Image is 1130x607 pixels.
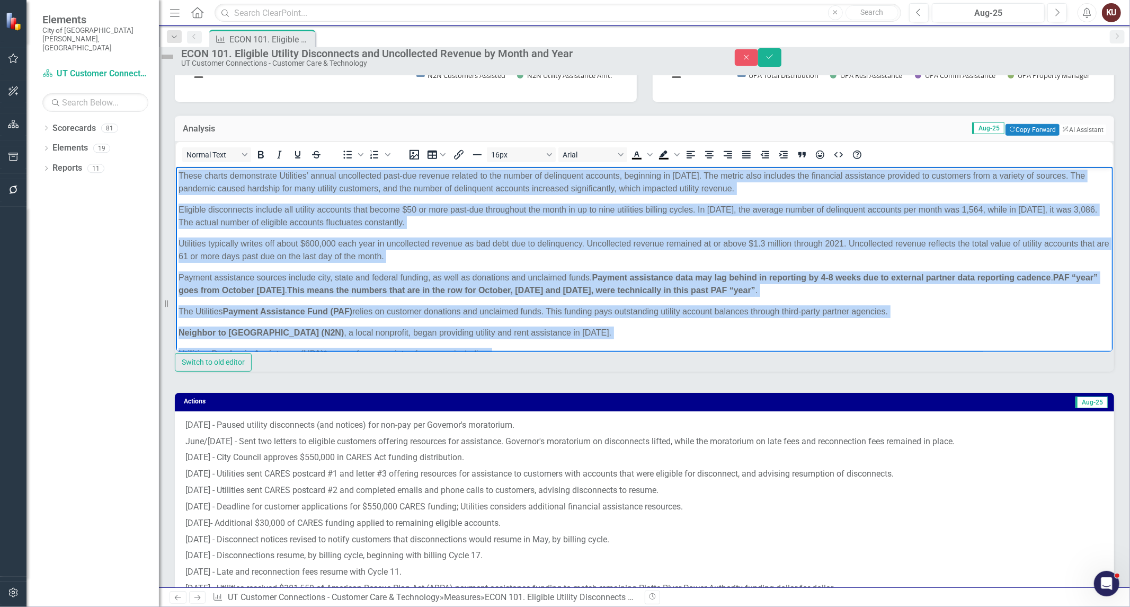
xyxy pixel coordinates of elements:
[972,122,1004,134] span: Aug-25
[185,482,1104,499] p: [DATE] - Utilities sent CARES postcard #2 and completed emails and phone calls to customers, advi...
[812,147,830,162] button: Emojis
[738,71,818,80] button: Show UPA Total Distribution
[185,419,1104,434] p: [DATE] - Paused utility disconnects (and notices) for non-pay per Governor's moratorium.
[1075,397,1108,408] span: Aug-25
[848,147,866,162] button: Help
[87,164,104,173] div: 11
[228,592,440,602] a: UT Customer Connections - Customer Care & Technology
[468,147,486,162] button: Horizontal line
[563,151,615,159] span: Arial
[1060,125,1106,135] button: AI Assistant
[932,3,1045,22] button: Aug-25
[444,592,481,602] a: Measures
[1006,124,1059,136] button: Copy Forward
[159,48,176,65] img: Not Defined
[93,144,110,153] div: 19
[252,147,270,162] button: Bold
[682,147,700,162] button: Align left
[185,548,1104,564] p: [DATE] - Disconnections resume, by billing cycle, beginning with billing Cycle 17.
[450,147,468,162] button: Insert/edit link
[1008,71,1090,80] button: Show UPA Property Manager
[101,124,118,133] div: 81
[830,71,903,80] button: Show UPA Resi Assistance
[405,147,423,162] button: Insert image
[212,592,636,604] div: » »
[3,182,148,191] strong: Utilities Pandemic Assistance (UPA)
[775,147,793,162] button: Increase indent
[52,142,88,154] a: Elements
[185,580,1104,597] p: [DATE] - Utilities received $381,550 of American Rescue Plan Act (ARPA) payment assistance fundin...
[42,68,148,80] a: UT Customer Connections - Customer Care & Technology
[936,7,1041,20] div: Aug-25
[185,466,1104,482] p: [DATE] - Utilities sent CARES postcard #1 and letter #3 offering resources for assistance to cust...
[52,122,96,135] a: Scorecards
[183,124,362,134] h3: Analysis
[185,532,1104,548] p: [DATE] - Disconnect notices revised to notify customers that disconnections would resume in May, ...
[42,13,148,26] span: Elements
[915,71,996,80] button: Show UPA Comm Assistance
[719,147,737,162] button: Align right
[793,147,811,162] button: Blockquote
[860,8,883,16] span: Search
[181,59,714,67] div: UT Customer Connections - Customer Care & Technology
[42,93,148,112] input: Search Below...
[52,162,82,174] a: Reports
[491,151,543,159] span: 16px
[176,167,1113,352] iframe: Rich Text Area
[185,564,1104,580] p: [DATE] - Late and reconnection fees resume with Cycle 11.
[485,592,794,602] div: ECON 101. Eligible Utility Disconnects and Uncollected Revenue by Month and Year
[1102,3,1121,22] button: KU
[229,33,313,46] div: ECON 101. Eligible Utility Disconnects and Uncollected Revenue by Month and Year
[830,147,848,162] button: HTML Editor
[756,147,774,162] button: Decrease indent
[185,434,1104,450] p: June/[DATE] - Sent two letters to eligible customers offering resources for assistance. Governor'...
[181,48,714,59] div: ECON 101. Eligible Utility Disconnects and Uncollected Revenue by Month and Year
[42,26,148,52] small: City of [GEOGRAPHIC_DATA][PERSON_NAME], [GEOGRAPHIC_DATA]
[184,398,548,405] h3: Actions
[424,147,449,162] button: Table
[655,147,681,162] div: Background color Black
[628,147,654,162] div: Text color Black
[417,71,505,80] button: Show N2N Customers Assisted
[175,353,252,372] button: Switch to old editor
[185,450,1104,466] p: [DATE] - City Council approves $550,000 in CARES Act funding distribution.
[339,147,365,162] div: Bullet list
[307,147,325,162] button: Strikethrough
[215,4,901,22] input: Search ClearPoint...
[5,12,24,30] img: ClearPoint Strategy
[3,181,935,193] p: * comes from a variety of sources, including:
[737,147,755,162] button: Justify
[270,147,288,162] button: Italic
[558,147,627,162] button: Font Arial
[366,147,392,162] div: Numbered list
[487,147,556,162] button: Font size 16px
[185,515,1104,532] p: [DATE]- Additional $30,000 of CARES funding applied to remaining eligible accounts.
[185,499,1104,515] p: [DATE] - Deadline for customer applications for $550,000 CARES funding; Utilities considers addit...
[182,147,251,162] button: Block Normal Text
[517,71,612,80] button: Show N2N Utility Assistance Amt.
[289,147,307,162] button: Underline
[700,147,718,162] button: Align center
[1094,571,1119,596] iframe: Intercom live chat
[846,5,898,20] button: Search
[186,151,238,159] span: Normal Text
